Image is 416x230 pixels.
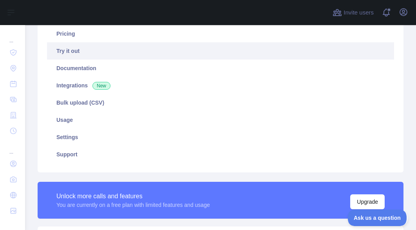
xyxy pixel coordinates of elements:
[47,111,394,129] a: Usage
[350,194,385,209] button: Upgrade
[47,146,394,163] a: Support
[47,25,394,42] a: Pricing
[92,82,110,90] span: New
[6,28,19,44] div: ...
[56,192,210,201] div: Unlock more calls and features
[56,201,210,209] div: You are currently on a free plan with limited features and usage
[47,42,394,60] a: Try it out
[348,210,408,226] iframe: Toggle Customer Support
[331,6,375,19] button: Invite users
[47,60,394,77] a: Documentation
[344,8,374,17] span: Invite users
[47,77,394,94] a: Integrations New
[6,139,19,155] div: ...
[47,94,394,111] a: Bulk upload (CSV)
[47,129,394,146] a: Settings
